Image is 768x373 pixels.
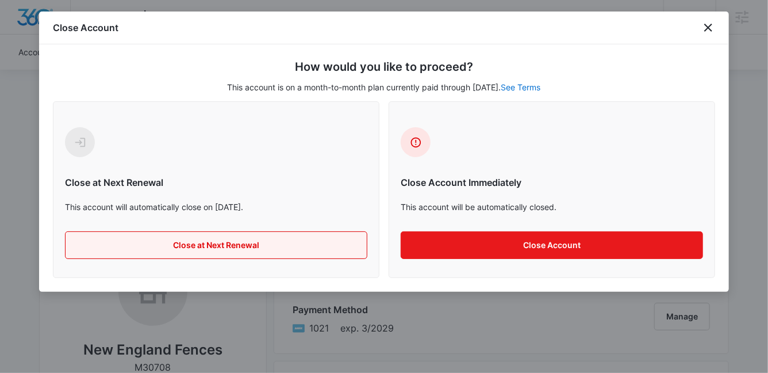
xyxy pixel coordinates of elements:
button: Close at Next Renewal [65,231,367,259]
h1: Close Account [53,21,118,35]
button: Close Account [401,231,703,259]
h6: Close Account Immediately [401,176,703,189]
h6: Close at Next Renewal [65,176,367,189]
button: close [701,21,715,35]
p: This account will automatically close on [DATE]. [65,201,367,213]
h5: How would you like to proceed? [53,58,715,75]
a: See Terms [501,82,541,92]
p: This account will be automatically closed. [401,201,703,213]
p: This account is on a month-to-month plan currently paid through [DATE]. [53,81,715,93]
